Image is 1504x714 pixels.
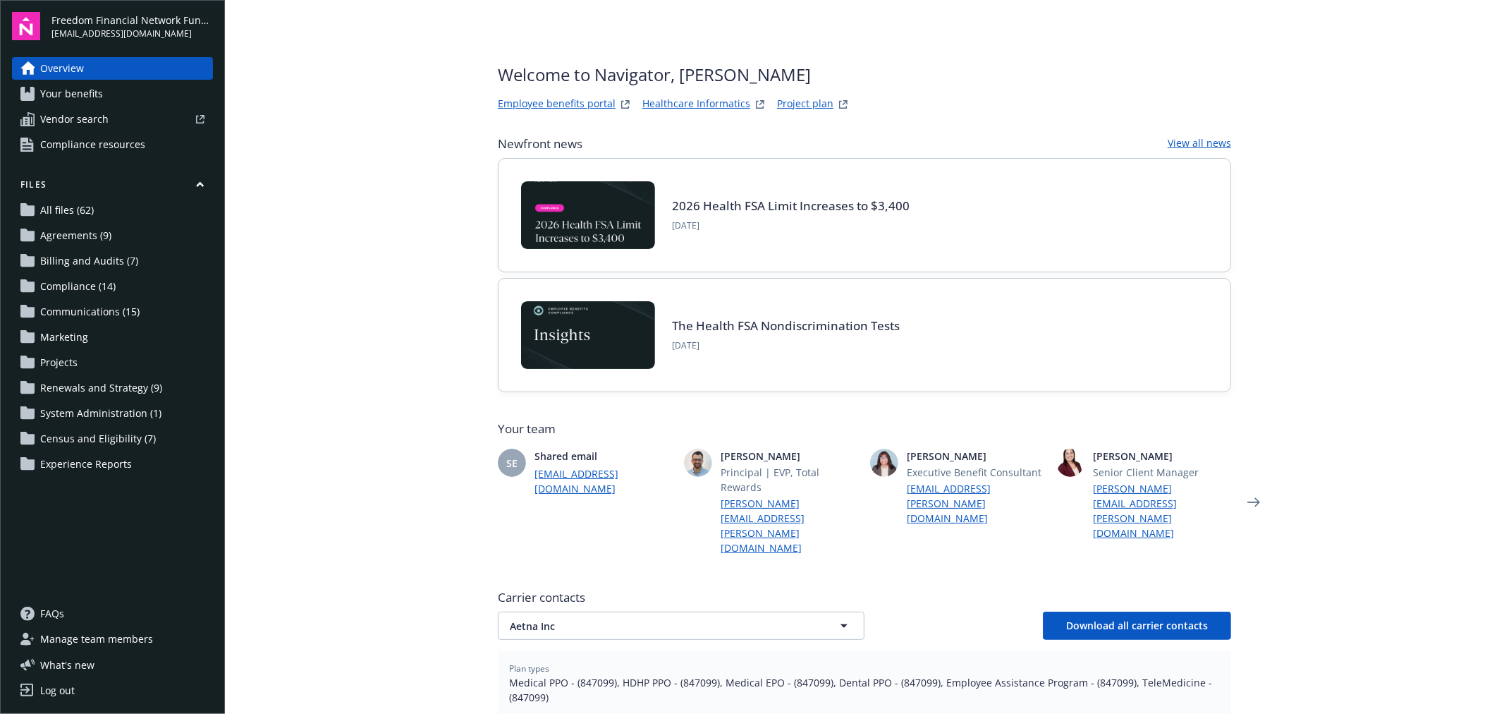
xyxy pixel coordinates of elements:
[498,96,616,113] a: Employee benefits portal
[40,428,156,450] span: Census and Eligibility (7)
[40,628,153,651] span: Manage team members
[907,481,1045,526] a: [EMAIL_ADDRESS][PERSON_NAME][DOMAIN_NAME]
[12,377,213,399] a: Renewals and Strategy (9)
[498,62,852,87] span: Welcome to Navigator , [PERSON_NAME]
[12,453,213,476] a: Experience Reports
[12,428,213,450] a: Census and Eligibility (7)
[12,628,213,651] a: Manage team members
[40,275,116,298] span: Compliance (14)
[40,377,162,399] span: Renewals and Strategy (9)
[1066,619,1208,632] span: Download all carrier contacts
[721,496,859,555] a: [PERSON_NAME][EMAIL_ADDRESS][PERSON_NAME][DOMAIN_NAME]
[672,317,900,334] a: The Health FSA Nondiscrimination Tests
[40,351,78,374] span: Projects
[721,449,859,464] span: [PERSON_NAME]
[672,219,910,232] span: [DATE]
[509,662,1220,675] span: Plan types
[521,301,655,369] img: Card Image - EB Compliance Insights.png
[12,326,213,349] a: Marketing
[12,250,213,272] a: Billing and Audits (7)
[12,224,213,247] a: Agreements (9)
[40,402,161,425] span: System Administration (1)
[721,465,859,495] span: Principal | EVP, Total Rewards
[1168,135,1231,152] a: View all news
[40,133,145,156] span: Compliance resources
[498,135,582,152] span: Newfront news
[617,96,634,113] a: striveWebsite
[1242,491,1265,514] a: Next
[672,198,910,214] a: 2026 Health FSA Limit Increases to $3,400
[51,13,213,28] span: Freedom Financial Network Funding, LLC
[40,199,94,222] span: All files (62)
[12,351,213,374] a: Projects
[40,224,111,247] span: Agreements (9)
[12,275,213,298] a: Compliance (14)
[907,449,1045,464] span: [PERSON_NAME]
[521,181,655,249] img: BLOG-Card Image - Compliance - 2026 Health FSA Limit Increases to $3,400.jpg
[752,96,769,113] a: springbukWebsite
[12,178,213,196] button: Files
[40,301,140,323] span: Communications (15)
[40,603,64,625] span: FAQs
[12,199,213,222] a: All files (62)
[510,619,803,634] span: Aetna Inc
[12,301,213,323] a: Communications (15)
[642,96,750,113] a: Healthcare Informatics
[534,466,673,496] a: [EMAIL_ADDRESS][DOMAIN_NAME]
[12,108,213,131] a: Vendor search
[506,456,518,471] span: SE
[51,28,213,40] span: [EMAIL_ADDRESS][DOMAIN_NAME]
[12,12,40,40] img: navigator-logo.svg
[12,603,213,625] a: FAQs
[12,83,213,105] a: Your benefits
[498,420,1231,437] span: Your team
[40,57,84,80] span: Overview
[40,108,109,131] span: Vendor search
[672,339,900,352] span: [DATE]
[1056,449,1084,477] img: photo
[1093,465,1231,480] span: Senior Client Manager
[1093,481,1231,540] a: [PERSON_NAME][EMAIL_ADDRESS][PERSON_NAME][DOMAIN_NAME]
[870,449,898,477] img: photo
[509,675,1220,705] span: Medical PPO - (847099), HDHP PPO - (847099), Medical EPO - (847099), Dental PPO - (847099), Emplo...
[684,449,712,477] img: photo
[12,57,213,80] a: Overview
[835,96,852,113] a: projectPlanWebsite
[12,402,213,425] a: System Administration (1)
[40,83,103,105] span: Your benefits
[777,96,833,113] a: Project plan
[51,12,213,40] button: Freedom Financial Network Funding, LLC[EMAIL_ADDRESS][DOMAIN_NAME]
[12,133,213,156] a: Compliance resources
[40,250,138,272] span: Billing and Audits (7)
[40,326,88,349] span: Marketing
[40,453,132,476] span: Experience Reports
[534,449,673,464] span: Shared email
[40,658,94,672] span: What ' s new
[907,465,1045,480] span: Executive Benefit Consultant
[498,589,1231,606] span: Carrier contacts
[12,658,117,672] button: What's new
[498,612,864,640] button: Aetna Inc
[1043,612,1231,640] button: Download all carrier contacts
[1093,449,1231,464] span: [PERSON_NAME]
[40,679,75,702] div: Log out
